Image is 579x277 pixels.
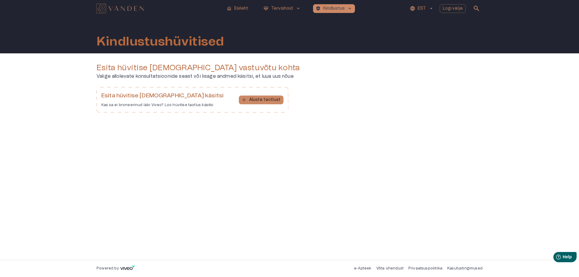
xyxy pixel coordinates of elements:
[96,266,119,271] p: Powered by
[443,5,463,12] p: Logi välja
[473,5,480,12] span: search
[239,96,283,104] button: Alusta taotlust
[234,5,248,12] p: Esileht
[101,102,223,108] p: Kas sa ei broneerinud läbi Viveo? Loo hüvitise taotlus käsitsi.
[96,4,222,13] a: Navigate to homepage
[96,63,482,73] h4: Esita hüvitise [DEMOGRAPHIC_DATA] vastuvõtu kohta
[96,4,144,13] img: Vanden logo
[447,266,482,270] a: Kasutustingimused
[470,2,482,14] button: open search modal
[101,92,223,100] h6: Esita hüvitise [DEMOGRAPHIC_DATA] käsitsi
[315,6,321,11] span: health_and_safety
[354,266,371,270] a: e-Apteek
[418,5,426,12] p: EST
[249,97,280,103] p: Alusta taotlust
[313,4,355,13] button: health_and_safetyKindlustuskeyboard_arrow_down
[532,250,579,266] iframe: Help widget launcher
[408,266,442,270] a: Privaatsuspoliitika
[376,266,403,271] p: Võta ühendust
[347,6,353,11] span: keyboard_arrow_down
[409,4,435,13] button: EST
[263,6,269,11] span: ecg_heart
[261,4,303,13] button: ecg_heartTervishoidkeyboard_arrow_down
[226,6,232,11] span: home
[224,4,251,13] button: homeEsileht
[271,5,293,12] p: Tervishoid
[296,6,301,11] span: keyboard_arrow_down
[96,35,224,49] h1: Kindlustushüvitised
[96,73,482,80] p: Valige allolevate konsultatsioonide seast või lisage andmed käsitsi, et luua uus nõue
[323,5,345,12] p: Kindlustus
[440,4,466,13] button: Logi välja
